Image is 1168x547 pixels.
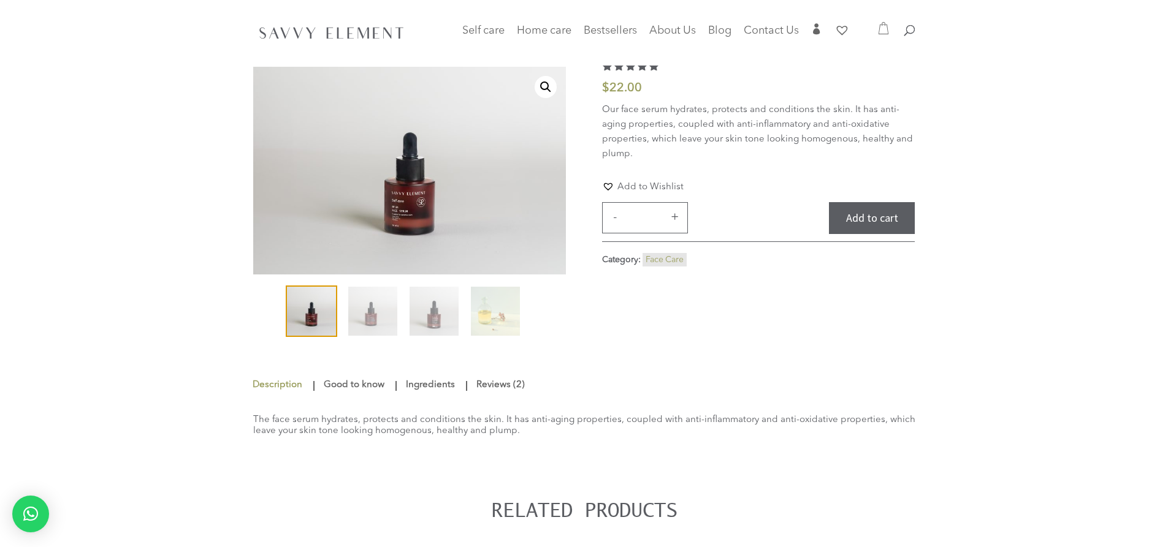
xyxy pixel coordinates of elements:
[253,499,915,527] h2: Related Products
[473,374,528,396] a: Reviews (2)
[602,82,609,94] span: $
[535,76,557,98] a: View full-screen image gallery
[410,287,459,336] img: Face Serum - Image 3
[584,26,637,43] a: Bestsellers
[517,26,571,51] a: Home care
[708,25,731,36] span: Blog
[602,61,660,70] div: Rated 5.00 out of 5
[829,202,915,235] button: Add to cart
[602,255,641,264] span: Category:
[602,103,915,162] p: Our face serum hydrates, protects and conditions the skin. It has anti-aging properties, coupled ...
[321,374,387,396] a: Good to know
[253,415,915,437] p: The face serum hydrates, protects and conditions the skin. It has anti-aging properties, coupled ...
[462,25,505,36] span: Self care
[617,183,684,192] span: Add to Wishlist
[584,25,637,36] span: Bestsellers
[252,374,305,396] a: Description
[253,67,566,275] img: Face Serum
[649,25,696,36] span: About Us
[744,25,799,36] span: Contact Us
[744,26,799,43] a: Contact Us
[606,209,624,224] button: -
[626,203,663,233] input: Product quantity
[471,287,520,336] img: Face Serum - Image 4
[665,209,684,224] button: +
[517,25,571,36] span: Home care
[403,374,458,396] a: Ingredients
[462,26,505,51] a: Self care
[287,287,336,336] img: Face Serum
[256,23,408,42] img: SavvyElement
[602,82,642,94] bdi: 22.00
[708,26,731,43] a: Blog
[811,23,822,34] span: 
[348,287,397,336] img: Face Serum - Image 2
[646,255,684,264] a: Face Care
[602,180,684,193] a: Add to Wishlist
[811,23,822,43] a: 
[649,26,696,43] a: About Us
